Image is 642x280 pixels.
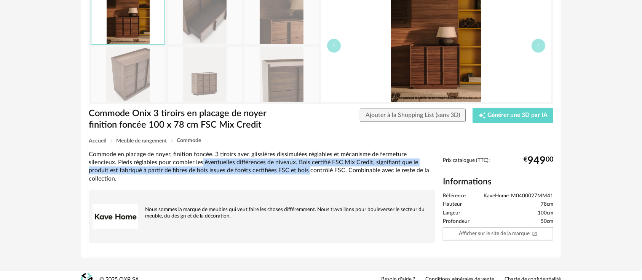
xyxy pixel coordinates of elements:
[89,108,278,131] h1: Commode Onix 3 tiroirs en placage de noyer finition foncée 100 x 78 cm FSC Mix Credit
[541,218,553,225] span: 50cm
[443,218,470,225] span: Profondeur
[177,138,201,143] span: Commode
[443,210,460,217] span: Largeur
[538,210,553,217] span: 100cm
[443,227,553,240] a: Afficher sur le site de la marqueOpen In New icon
[443,193,466,200] span: Référence
[360,109,466,122] button: Ajouter à la Shopping List (sans 3D)
[93,194,138,239] img: brand logo
[244,47,318,101] img: M0400027MM41_1D03.jpg
[89,138,553,144] div: Breadcrumb
[478,112,486,119] span: Creation icon
[532,230,537,236] span: Open In New icon
[524,158,553,164] div: € 00
[89,150,435,183] div: Commode en placage de noyer, finition foncée. 3 tiroirs avec glissières dissimulées réglables et ...
[541,201,553,208] span: 78cm
[487,112,548,118] span: Générer une 3D par IA
[473,108,553,123] button: Creation icon Générer une 3D par IA
[91,47,165,101] img: M0400027MM41_1D02.jpg
[93,194,431,219] div: Nous sommes la marque de meubles qui veut faire les choses différemment. Nous travaillons pour bo...
[168,47,242,101] img: M0400027MM41_1V02.jpg
[443,201,462,208] span: Hauteur
[443,176,553,187] h2: Informations
[443,157,553,171] div: Prix catalogue (TTC):
[484,193,553,200] span: KaveHome_M0400027MM41
[366,112,460,118] span: Ajouter à la Shopping List (sans 3D)
[527,158,546,164] span: 949
[116,138,167,144] span: Meuble de rangement
[89,138,106,144] span: Accueil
